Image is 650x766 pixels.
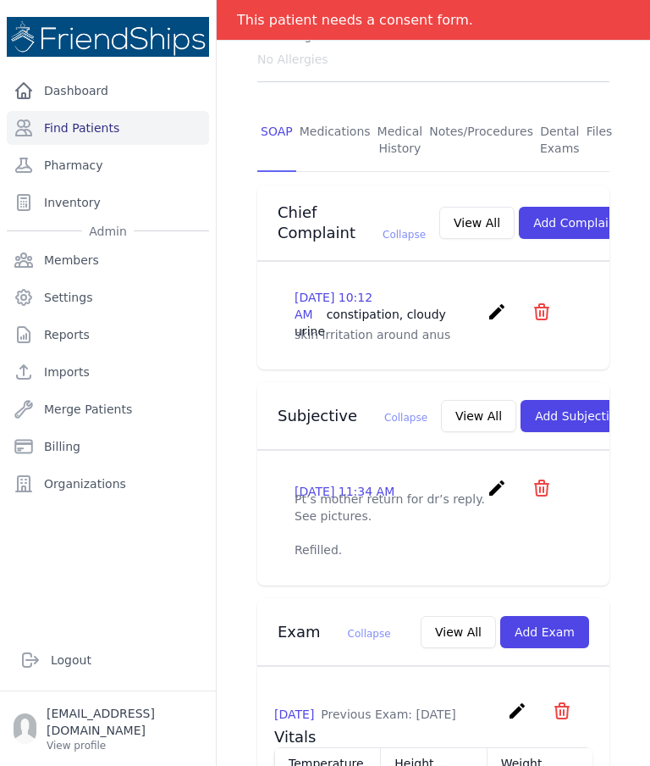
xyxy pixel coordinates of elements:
a: Settings [7,280,209,314]
h3: Exam [278,622,391,642]
span: No Allergies [257,51,328,68]
button: Add Exam [500,616,589,648]
button: Add Subjective [521,400,638,432]
a: Medications [296,109,374,172]
span: Admin [82,223,134,240]
p: [EMAIL_ADDRESS][DOMAIN_NAME] [47,705,202,739]
a: Medical History [374,109,427,172]
a: Pharmacy [7,148,209,182]
a: create [487,309,511,325]
button: View All [439,207,515,239]
a: create [487,486,511,502]
i: create [487,302,507,322]
p: Pt’s mother return for dr’s reply. See pictures. Refilled. [295,491,572,558]
a: Organizations [7,467,209,501]
a: Files [583,109,616,172]
a: Members [7,243,209,277]
a: Find Patients [7,111,209,145]
a: Inventory [7,186,209,219]
a: [EMAIL_ADDRESS][DOMAIN_NAME] View profile [14,705,202,752]
i: create [507,701,527,721]
p: [DATE] 11:34 AM [295,483,394,500]
button: Add Complaint [519,207,635,239]
a: Notes/Procedures [426,109,537,172]
span: Collapse [348,628,391,640]
a: Logout [14,643,202,677]
img: Medical Missions EMR [7,17,209,57]
a: Imports [7,355,209,389]
a: create [507,708,532,724]
a: SOAP [257,109,296,172]
a: Billing [7,430,209,463]
p: View profile [47,739,202,752]
button: View All [421,616,496,648]
a: Dashboard [7,74,209,108]
button: View All [441,400,516,432]
span: Vitals [274,728,316,746]
h3: Chief Complaint [278,203,426,243]
a: Merge Patients [7,392,209,426]
nav: Tabs [257,109,609,172]
i: create [487,478,507,498]
span: Collapse [384,412,427,424]
p: [DATE] [274,706,456,723]
span: Previous Exam: [DATE] [321,708,455,721]
h3: Subjective [278,406,427,426]
a: Dental Exams [537,109,583,172]
span: Collapse [383,229,426,241]
p: [DATE] 10:12 AM [295,289,480,340]
a: Reports [7,318,209,352]
span: constipation, cloudy urine [295,308,446,338]
p: skin irritation around anus [295,326,572,343]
